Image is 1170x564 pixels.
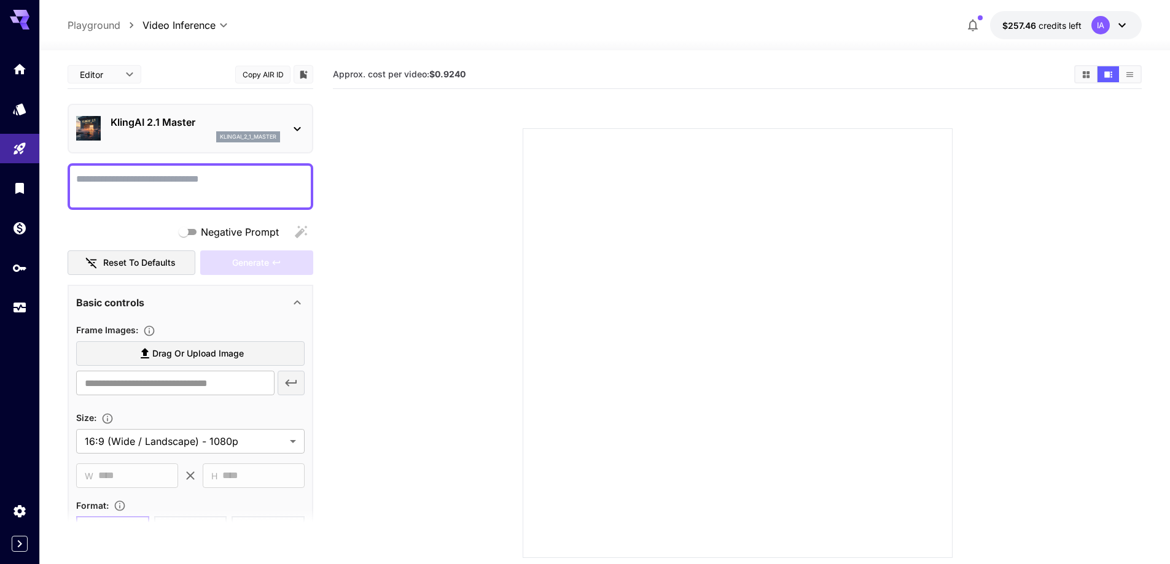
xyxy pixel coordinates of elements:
p: Basic controls [76,295,144,310]
div: Models [12,101,27,117]
b: $0.9240 [429,69,466,79]
button: Choose the file format for the output video. [109,500,131,512]
span: Format : [76,500,109,511]
span: Editor [80,68,118,81]
button: Upload frame images. [138,325,160,337]
div: Usage [12,300,27,315]
button: Show videos in video view [1098,66,1119,82]
div: KlingAI 2.1 Masterklingai_2_1_master [76,110,305,147]
button: Show videos in grid view [1075,66,1097,82]
div: Playground [12,141,27,156]
div: Basic controls [76,288,305,317]
span: Size : [76,412,96,423]
span: Frame Images : [76,325,138,335]
span: 16:9 (Wide / Landscape) - 1080p [85,434,285,449]
span: $257.46 [1002,20,1039,31]
div: API Keys [12,260,27,276]
span: Drag or upload image [152,346,244,361]
button: Copy AIR ID [235,66,291,83]
div: IA [1091,16,1110,34]
p: klingai_2_1_master [220,133,276,141]
div: Wallet [12,220,27,236]
div: Home [12,61,27,77]
div: $257.45786 [1002,19,1082,32]
a: Playground [68,18,120,33]
div: Library [12,180,27,196]
p: KlingAI 2.1 Master [111,115,280,129]
span: H [211,469,217,483]
button: Show videos in list view [1119,66,1141,82]
button: Expand sidebar [12,536,28,552]
span: credits left [1039,20,1082,31]
span: Negative Prompt [201,225,279,239]
button: Adjust the dimensions of the generated image by specifying its width and height in pixels, or sel... [96,412,119,425]
button: Add to library [298,67,309,82]
nav: breadcrumb [68,18,142,33]
div: Settings [12,503,27,519]
div: Show videos in grid viewShow videos in video viewShow videos in list view [1074,65,1142,83]
span: W [85,469,93,483]
span: Video Inference [142,18,216,33]
button: $257.45786IA [990,11,1142,39]
span: Approx. cost per video: [333,69,466,79]
button: Reset to defaults [68,250,195,276]
label: Drag or upload image [76,341,305,366]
